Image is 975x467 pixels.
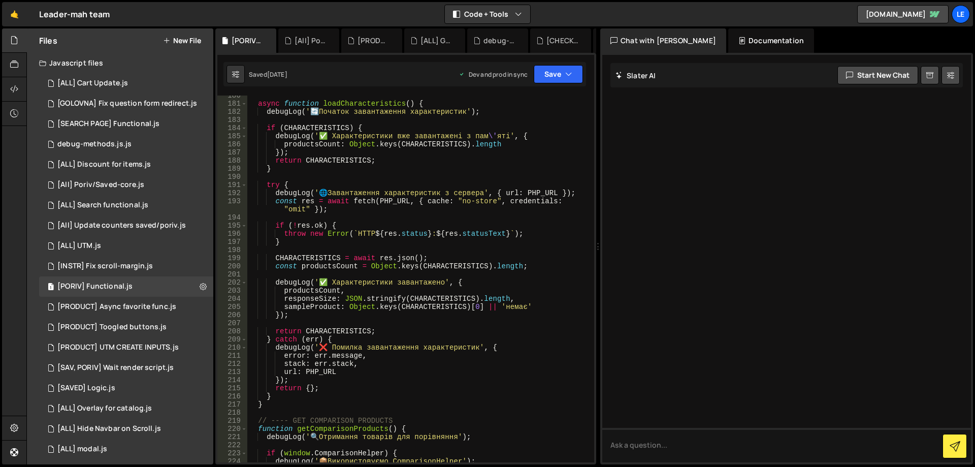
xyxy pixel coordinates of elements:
[2,2,27,26] a: 🤙
[57,221,186,230] div: [All] Update counters saved/poriv.js
[39,276,213,297] div: 16298/45506.js
[39,94,216,114] div: 16298/46371.js
[217,457,247,465] div: 224
[217,295,247,303] div: 204
[728,28,814,53] div: Documentation
[217,181,247,189] div: 191
[39,317,213,337] div: 16298/45504.js
[57,140,132,149] div: debug-methods.js.js
[445,5,530,23] button: Code + Tools
[217,238,247,246] div: 197
[217,278,247,287] div: 202
[837,66,918,84] button: Start new chat
[217,449,247,457] div: 223
[357,36,390,46] div: [PRODUCT] GTM add_to_cart.js
[217,108,247,116] div: 182
[163,37,201,45] button: New File
[546,36,579,46] div: [CHECKOUT] GTAG only for checkout.js
[615,71,656,80] h2: Slater AI
[57,119,159,129] div: [SEARCH PAGE] Functional.js
[600,28,726,53] div: Chat with [PERSON_NAME]
[217,360,247,368] div: 212
[217,116,247,124] div: 183
[39,154,213,175] div: 16298/45418.js
[39,236,213,256] div: 16298/45324.js
[217,157,247,165] div: 188
[217,400,247,409] div: 217
[57,302,176,312] div: [PRODUCT] Async favorite func.js
[57,343,179,352] div: [PRODUCT] UTM CREATE INPUTS.js
[39,114,213,134] div: 16298/46356.js
[39,256,213,276] div: 16298/46217.js
[267,70,287,79] div: [DATE]
[217,319,247,327] div: 207
[217,376,247,384] div: 214
[217,165,247,173] div: 189
[217,230,247,238] div: 196
[39,378,213,398] div: 16298/45575.js
[39,35,57,46] h2: Files
[57,99,197,108] div: [GOLOVNA] Fix question form redirect.js
[217,311,247,319] div: 206
[57,160,151,169] div: [ALL] Discount for items.js
[39,195,213,215] div: 16298/46290.js
[39,175,213,195] div: 16298/45501.js
[57,79,128,88] div: [ALL] Cart Update.js
[217,173,247,181] div: 190
[217,132,247,140] div: 185
[217,246,247,254] div: 198
[217,384,247,392] div: 215
[232,36,264,46] div: [PORIV] Functional.js
[295,36,327,46] div: [All] Poriv/Saved-core.js
[483,36,516,46] div: debug-methods.js.js
[459,70,528,79] div: Dev and prod in sync
[217,409,247,417] div: 218
[39,337,213,358] div: 16298/45326.js
[217,140,247,148] div: 186
[217,91,247,100] div: 180
[217,197,247,213] div: 193
[57,384,115,393] div: [SAVED] Logic.js
[217,352,247,360] div: 211
[217,254,247,262] div: 199
[217,368,247,376] div: 213
[57,424,161,433] div: [ALL] Hide Navbar on Scroll.js
[57,180,144,190] div: [All] Poriv/Saved-core.js
[57,363,174,372] div: [SAV, PORIV] Wait render script.js
[57,445,107,454] div: [ALL] modal.js
[39,419,213,439] div: 16298/44402.js
[217,222,247,230] div: 195
[57,201,148,210] div: [ALL] Search functional.js
[217,270,247,278] div: 201
[217,344,247,352] div: 210
[217,441,247,449] div: 222
[57,282,133,291] div: [PORIV] Functional.js
[57,262,153,271] div: [INSTR] Fix scroll-margin.js
[39,134,213,154] div: 16298/46649.js
[249,70,287,79] div: Saved
[48,284,54,292] span: 1
[39,215,213,236] div: 16298/45502.js
[39,73,213,94] div: 16298/44467.js
[57,404,152,413] div: [ALL] Overlay for catalog.js
[217,425,247,433] div: 220
[39,297,213,317] div: 16298/45626.js
[420,36,453,46] div: [ALL] Google Tag Manager view_item.js
[57,241,101,251] div: [ALL] UTM.js
[217,189,247,197] div: 192
[952,5,970,23] a: Le
[39,358,213,378] div: 16298/45691.js
[217,392,247,400] div: 216
[217,124,247,132] div: 184
[217,327,247,335] div: 208
[27,53,213,73] div: Javascript files
[217,148,247,157] div: 187
[217,335,247,344] div: 209
[39,398,213,419] div: 16298/45111.js
[217,100,247,108] div: 181
[39,8,110,20] div: Leader-mah team
[857,5,949,23] a: [DOMAIN_NAME]
[217,262,247,270] div: 200
[217,417,247,425] div: 219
